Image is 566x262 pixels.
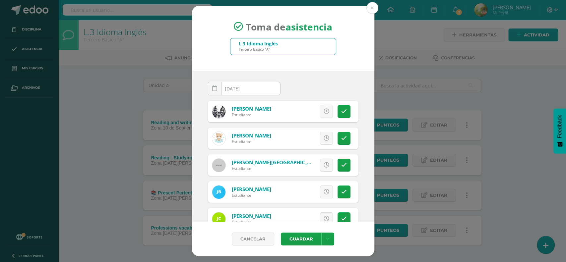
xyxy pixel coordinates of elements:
[232,213,271,219] a: [PERSON_NAME]
[212,132,225,145] img: 3de9a5c0d5b850e6de9ecbd1550825a9.png
[553,108,566,153] button: Feedback - Mostrar encuesta
[232,192,271,198] div: Estudiante
[232,186,271,192] a: [PERSON_NAME]
[557,115,563,138] span: Feedback
[212,185,225,199] img: a02cab46e7cf260c2756188e7be7f5a1.png
[281,233,321,245] button: Guardar
[212,159,225,172] img: 60x60
[232,219,271,225] div: Estudiante
[232,132,271,139] a: [PERSON_NAME]
[232,112,271,118] div: Estudiante
[208,82,280,95] input: Fecha de Inasistencia
[232,139,271,144] div: Estudiante
[246,20,332,33] span: Toma de
[239,47,278,52] div: Tercero Básico "A"
[232,159,322,166] a: [PERSON_NAME][GEOGRAPHIC_DATA]
[232,233,274,245] a: Cancelar
[230,38,336,55] input: Busca un grado o sección aquí...
[285,20,332,33] strong: asistencia
[239,40,278,47] div: L.3 Idioma Inglés
[212,105,225,118] img: 6139792d385b8647ae0d2a5a4e4c40a5.png
[232,166,311,171] div: Estudiante
[212,212,225,226] img: 5a1c3d4241a03b547490532745ea59c9.png
[366,2,378,14] button: Close (Esc)
[232,105,271,112] a: [PERSON_NAME]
